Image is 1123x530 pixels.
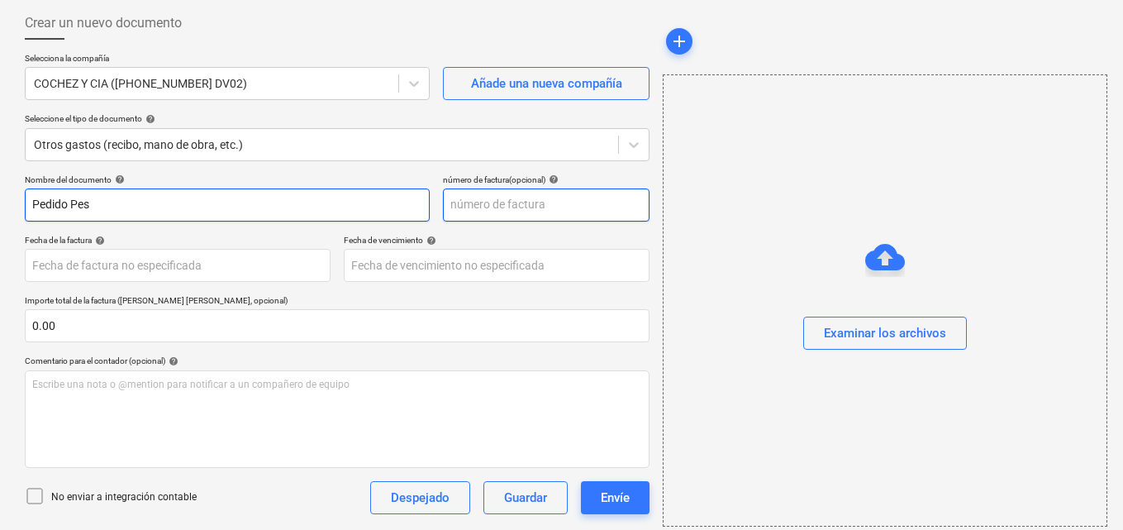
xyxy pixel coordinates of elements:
div: Comentario para el contador (opcional) [25,356,650,366]
span: help [545,174,559,184]
div: Añade una nueva compañía [471,73,622,94]
span: help [112,174,125,184]
div: número de factura (opcional) [443,174,650,185]
div: Seleccione el tipo de documento [25,113,650,124]
button: Añade una nueva compañía [443,67,650,100]
span: Crear un nuevo documento [25,13,182,33]
button: Envíe [581,481,650,514]
p: Importe total de la factura ([PERSON_NAME] [PERSON_NAME], opcional) [25,295,650,309]
div: Despejado [391,487,450,509]
button: Examinar los archivos [803,317,967,350]
span: help [423,236,436,246]
span: help [165,356,178,366]
div: Examinar los archivos [824,322,946,344]
span: help [92,236,105,246]
div: Envíe [601,487,630,509]
div: Nombre del documento [25,174,430,185]
p: Selecciona la compañía [25,53,430,67]
div: Guardar [504,487,547,509]
span: add [669,31,689,51]
input: Fecha de vencimiento no especificada [344,249,650,282]
input: número de factura [443,189,650,222]
input: Importe total de la factura (coste neto, opcional) [25,309,650,342]
button: Guardar [483,481,568,514]
iframe: Chat Widget [1040,451,1123,530]
div: Examinar los archivos [663,74,1107,527]
p: No enviar a integración contable [51,490,197,504]
div: Fecha de vencimiento [344,235,650,246]
input: Fecha de factura no especificada [25,249,331,282]
span: help [142,114,155,124]
input: Nombre del documento [25,189,430,222]
button: Despejado [370,481,470,514]
div: Fecha de la factura [25,235,331,246]
div: Widget de chat [1040,451,1123,530]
